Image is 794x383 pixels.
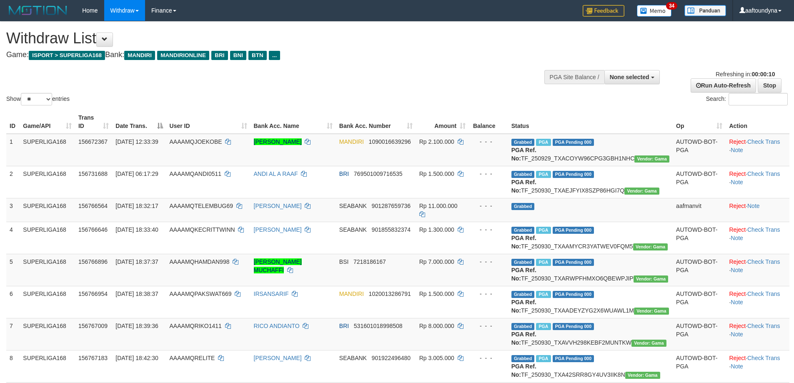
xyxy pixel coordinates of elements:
[511,323,535,330] span: Grabbed
[6,350,20,382] td: 8
[511,267,536,282] b: PGA Ref. No:
[634,308,669,315] span: Vendor URL: https://trx31.1velocity.biz
[673,110,726,134] th: Op: activate to sort column ascending
[729,170,746,177] a: Reject
[673,318,726,350] td: AUTOWD-BOT-PGA
[20,254,75,286] td: SUPERLIGA168
[472,258,505,266] div: - - -
[6,198,20,222] td: 3
[553,355,594,362] span: PGA Pending
[170,203,233,209] span: AAAAMQTELEMBUG69
[634,275,669,283] span: Vendor URL: https://trx31.1velocity.biz
[536,291,551,298] span: Marked by aafsengchandara
[248,51,267,60] span: BTN
[536,227,551,234] span: Marked by aafheankoy
[115,203,158,209] span: [DATE] 18:32:17
[339,138,364,145] span: MANDIRI
[336,110,416,134] th: Bank Acc. Number: activate to sort column ascending
[511,331,536,346] b: PGA Ref. No:
[508,286,673,318] td: TF_250930_TXAADEYZYG2X6WUAWL1M
[511,363,536,378] b: PGA Ref. No:
[511,291,535,298] span: Grabbed
[729,290,746,297] a: Reject
[372,203,411,209] span: Copy 901287659736 to clipboard
[339,355,367,361] span: SEABANK
[124,51,155,60] span: MANDIRI
[673,254,726,286] td: AUTOWD-BOT-PGA
[6,51,521,59] h4: Game: Bank:
[339,170,349,177] span: BRI
[747,203,760,209] a: Note
[419,138,454,145] span: Rp 2.100.000
[211,51,228,60] span: BRI
[747,138,780,145] a: Check Trans
[536,259,551,266] span: Marked by aafsengchandara
[419,258,454,265] span: Rp 7.000.000
[684,5,726,16] img: panduan.png
[20,350,75,382] td: SUPERLIGA168
[511,355,535,362] span: Grabbed
[6,110,20,134] th: ID
[747,323,780,329] a: Check Trans
[511,299,536,314] b: PGA Ref. No:
[112,110,166,134] th: Date Trans.: activate to sort column descending
[472,138,505,146] div: - - -
[339,323,349,329] span: BRI
[170,138,222,145] span: AAAAMQJOEKOBE
[372,226,411,233] span: Copy 901855832374 to clipboard
[254,226,302,233] a: [PERSON_NAME]
[170,355,215,361] span: AAAAMQRELITE
[6,318,20,350] td: 7
[726,134,789,166] td: · ·
[731,179,743,185] a: Note
[469,110,508,134] th: Balance
[29,51,105,60] span: ISPORT > SUPERLIGA168
[472,354,505,362] div: - - -
[731,363,743,370] a: Note
[508,222,673,254] td: TF_250930_TXAAMYCR3YATWEV0FQM5
[536,139,551,146] span: Marked by aafsengchandara
[633,243,668,250] span: Vendor URL: https://trx31.1velocity.biz
[6,254,20,286] td: 5
[6,286,20,318] td: 6
[508,254,673,286] td: TF_250930_TXARWPFHMXO6QBEWPJIP
[511,235,536,250] b: PGA Ref. No:
[511,147,536,162] b: PGA Ref. No:
[115,170,158,177] span: [DATE] 06:17:29
[170,258,230,265] span: AAAAMQHAMDAN998
[20,134,75,166] td: SUPERLIGA168
[747,258,780,265] a: Check Trans
[170,226,235,233] span: AAAAMQKECRITTWINN
[731,299,743,305] a: Note
[731,235,743,241] a: Note
[166,110,250,134] th: User ID: activate to sort column ascending
[20,286,75,318] td: SUPERLIGA168
[78,323,108,329] span: 156767009
[726,350,789,382] td: · ·
[472,225,505,234] div: - - -
[6,4,70,17] img: MOTION_logo.png
[511,139,535,146] span: Grabbed
[339,258,349,265] span: BSI
[254,290,289,297] a: IRSANSARIF
[729,355,746,361] a: Reject
[536,171,551,178] span: Marked by aafromsomean
[673,134,726,166] td: AUTOWD-BOT-PGA
[624,188,659,195] span: Vendor URL: https://trx31.1velocity.biz
[729,203,746,209] a: Reject
[747,355,780,361] a: Check Trans
[731,331,743,338] a: Note
[553,139,594,146] span: PGA Pending
[115,258,158,265] span: [DATE] 18:37:37
[729,138,746,145] a: Reject
[536,323,551,330] span: Marked by aafheankoy
[6,134,20,166] td: 1
[6,166,20,198] td: 2
[673,286,726,318] td: AUTOWD-BOT-PGA
[339,226,367,233] span: SEABANK
[339,203,367,209] span: SEABANK
[673,350,726,382] td: AUTOWD-BOT-PGA
[553,291,594,298] span: PGA Pending
[20,110,75,134] th: Game/API: activate to sort column ascending
[6,93,70,105] label: Show entries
